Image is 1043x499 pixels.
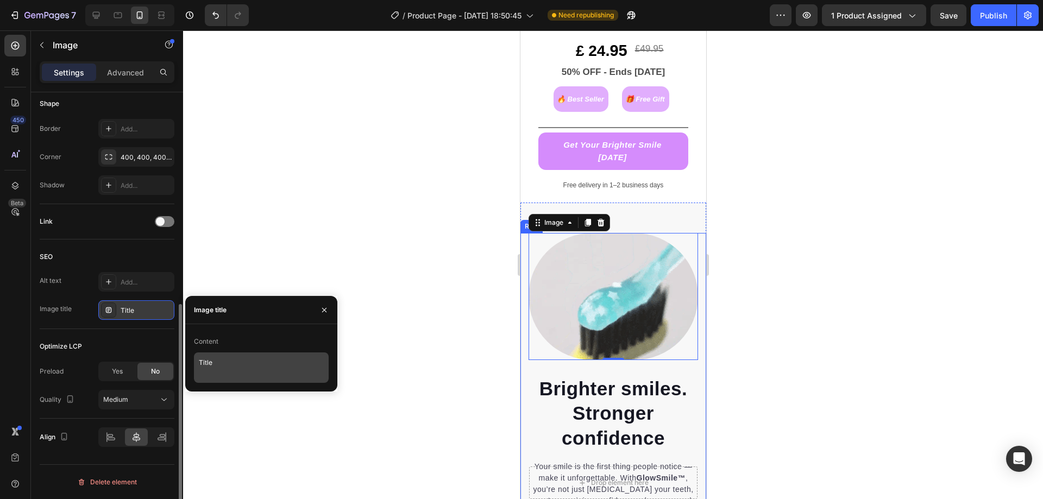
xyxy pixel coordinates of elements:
div: Image title [40,304,72,314]
div: Content [194,337,218,346]
span: Save [940,11,958,20]
div: Optimize LCP [40,342,82,351]
p: Your smile is the first thing people notice — make it unforgettable. With , you’re not just [MEDI... [9,431,177,488]
div: Corner [40,152,61,162]
span: Medium [103,395,128,403]
div: Undo/Redo [205,4,249,26]
div: SEO [40,252,53,262]
div: Shape [40,99,59,109]
div: Image title [194,305,227,315]
div: Row [2,191,20,201]
span: Yes [112,367,123,376]
button: Publish [971,4,1016,26]
div: Add... [121,277,172,287]
iframe: Design area [520,30,706,499]
button: Delete element [40,473,174,491]
div: 400, 400, 400, 400 [121,153,172,162]
p: Advanced [107,67,144,78]
div: Add... [121,181,172,191]
button: 7 [4,4,81,26]
div: Beta [8,199,26,207]
button: Save [931,4,966,26]
div: Publish [980,10,1007,21]
button: Medium [98,390,174,409]
div: Title [121,306,172,315]
span: / [403,10,405,21]
div: Quality [40,393,77,407]
p: 7 [71,9,76,22]
img: gempages_584591028455998021-86e915b3-4ca0-4364-a588-76d76cdf633c.gif [8,203,178,330]
div: Align [40,430,71,445]
span: No [151,367,160,376]
div: 450 [10,116,26,124]
div: Open Intercom Messenger [1006,446,1032,472]
div: Shadow [40,180,65,190]
div: Preload [40,367,64,376]
div: Drop element here [71,448,128,457]
span: 1 product assigned [831,10,902,21]
p: Image [53,39,145,52]
div: Image [22,187,45,197]
div: Alt text [40,276,61,286]
span: Need republishing [558,10,614,20]
div: Add... [121,124,172,134]
span: Product Page - [DATE] 18:50:45 [407,10,521,21]
div: Border [40,124,61,134]
button: 1 product assigned [822,4,926,26]
div: Link [40,217,53,226]
p: Settings [54,67,84,78]
div: Delete element [77,476,137,489]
